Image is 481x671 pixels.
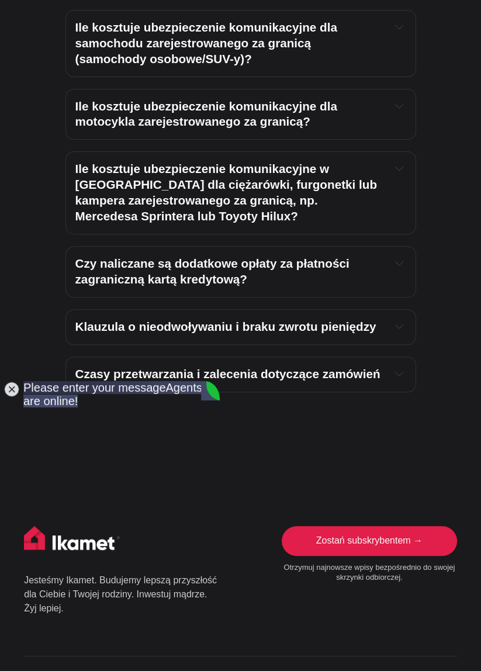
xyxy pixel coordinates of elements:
font: Zostań subskrybentem → [316,535,423,545]
button: Rozwiń przełącznik, aby przeczytać treść [393,99,406,113]
a: Zostań subskrybentem → [282,526,457,556]
font: Czy naliczane są dodatkowe opłaty za płatności zagraniczną kartą kredytową? [75,257,353,286]
font: Klauzula o nieodwoływaniu i braku zwrotu pieniędzy [75,320,376,333]
font: Otrzymuj najnowsze wpisy bezpośrednio do swojej skrzynki odbiorczej. [284,563,455,582]
button: Rozwiń przełącznik, aby przeczytać treść [393,161,406,175]
font: Ile kosztuje ubezpieczenie komunikacyjne dla motocykla zarejestrowanego za granicą? [75,99,341,129]
button: Rozwiń przełącznik, aby przeczytać treść [393,366,406,381]
font: Ile kosztuje ubezpieczenie komunikacyjne w [GEOGRAPHIC_DATA] dla ciężarówki, furgonetki lub kampe... [75,162,380,223]
button: Rozwiń przełącznik, aby przeczytać treść [393,20,406,34]
font: Ile kosztuje ubezpieczenie komunikacyjne dla samochodu zarejestrowanego za granicą (samochody oso... [75,20,341,65]
button: Rozwiń przełącznik, aby przeczytać treść [393,256,406,270]
font: Czasy przetwarzania i zalecenia dotyczące zamówień [75,367,380,381]
button: Rozwiń przełącznik, aby przeczytać treść [393,319,406,333]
